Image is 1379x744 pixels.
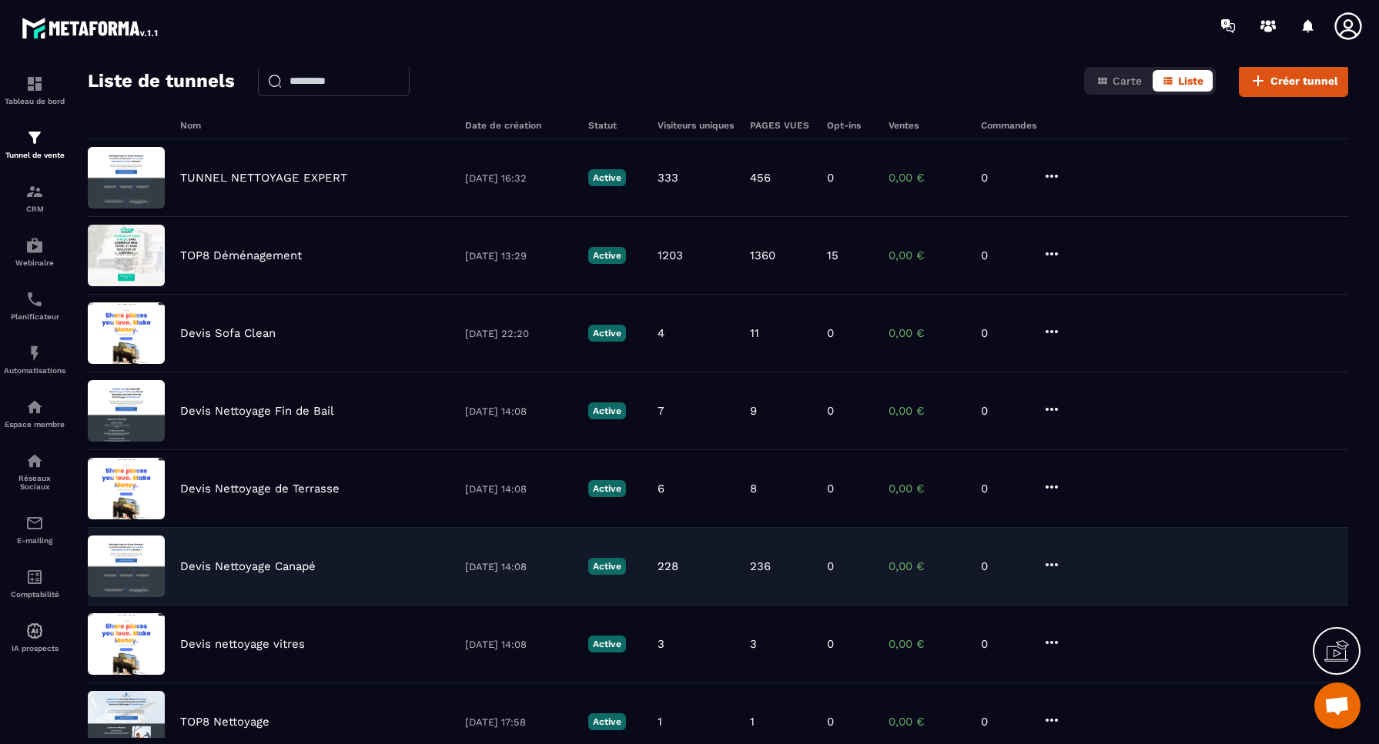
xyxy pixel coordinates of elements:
p: 8 [750,482,757,495]
p: Devis nettoyage vitres [180,637,305,651]
p: [DATE] 22:20 [465,328,573,339]
a: formationformationTableau de bord [4,63,65,117]
p: 0 [981,637,1027,651]
button: Liste [1153,70,1213,92]
a: formationformationTunnel de vente [4,117,65,171]
p: 456 [750,171,771,185]
p: 0 [981,715,1027,729]
p: 4 [658,326,664,340]
h2: Liste de tunnels [88,65,235,96]
img: image [88,302,165,364]
p: [DATE] 14:08 [465,639,573,650]
button: Créer tunnel [1239,65,1348,97]
p: 9 [750,404,757,418]
img: automations [25,344,44,362]
p: CRM [4,205,65,213]
p: Active [588,325,626,342]
p: 0,00 € [889,637,966,651]
img: image [88,147,165,209]
h6: Nom [180,120,450,131]
img: automations [25,236,44,255]
p: Active [588,169,626,186]
a: accountantaccountantComptabilité [4,556,65,610]
span: Liste [1178,75,1203,87]
p: 1 [658,715,662,729]
p: 0,00 € [889,171,966,185]
p: [DATE] 14:08 [465,561,573,572]
p: 0,00 € [889,249,966,262]
button: Carte [1087,70,1151,92]
p: 0,00 € [889,559,966,573]
h6: Date de création [465,120,573,131]
p: [DATE] 13:29 [465,250,573,262]
p: 1 [750,715,755,729]
h6: Visiteurs uniques [658,120,735,131]
img: formation [25,75,44,93]
p: Tunnel de vente [4,151,65,159]
p: 0 [827,559,834,573]
p: 0,00 € [889,326,966,340]
p: 0,00 € [889,404,966,418]
img: image [88,613,165,675]
p: 0 [981,326,1027,340]
p: Devis Nettoyage Fin de Bail [180,404,334,418]
h6: Ventes [889,120,966,131]
img: image [88,535,165,597]
a: automationsautomationsWebinaire [4,225,65,279]
p: Webinaire [4,259,65,267]
p: 333 [658,171,678,185]
img: automations [25,622,44,640]
a: automationsautomationsAutomatisations [4,332,65,386]
p: [DATE] 17:58 [465,716,573,728]
p: 236 [750,559,771,573]
p: 0,00 € [889,715,966,729]
h6: Commandes [981,120,1036,131]
img: image [88,380,165,442]
p: Devis Nettoyage de Terrasse [180,482,340,495]
a: social-networksocial-networkRéseaux Sociaux [4,440,65,502]
p: Active [588,402,626,419]
a: automationsautomationsEspace membre [4,386,65,440]
p: Espace membre [4,420,65,429]
img: social-network [25,452,44,470]
p: 6 [658,482,664,495]
p: 0 [827,637,834,651]
p: Devis Sofa Clean [180,326,276,340]
p: TOP8 Nettoyage [180,715,269,729]
p: 228 [658,559,678,573]
p: [DATE] 14:08 [465,405,573,417]
img: automations [25,398,44,416]
p: Tableau de bord [4,97,65,105]
p: 7 [658,404,664,418]
span: Carte [1113,75,1142,87]
p: 0 [981,482,1027,495]
img: scheduler [25,290,44,309]
p: Réseaux Sociaux [4,474,65,491]
p: 0,00 € [889,482,966,495]
a: emailemailE-mailing [4,502,65,556]
h6: Statut [588,120,642,131]
p: 1203 [658,249,683,262]
img: email [25,514,44,532]
p: E-mailing [4,536,65,545]
a: formationformationCRM [4,171,65,225]
p: Automatisations [4,366,65,375]
p: 0 [827,171,834,185]
p: IA prospects [4,644,65,652]
p: [DATE] 16:32 [465,172,573,184]
p: 0 [981,404,1027,418]
p: 0 [981,559,1027,573]
h6: PAGES VUES [750,120,812,131]
span: Créer tunnel [1270,73,1338,88]
p: 11 [750,326,759,340]
p: 1360 [750,249,775,262]
p: 0 [827,326,834,340]
p: 0 [981,171,1027,185]
p: Active [588,480,626,497]
img: accountant [25,568,44,586]
p: TUNNEL NETTOYAGE EXPERT [180,171,347,185]
img: formation [25,182,44,201]
p: TOP8 Déménagement [180,249,302,262]
p: 0 [827,715,834,729]
p: Active [588,636,626,652]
